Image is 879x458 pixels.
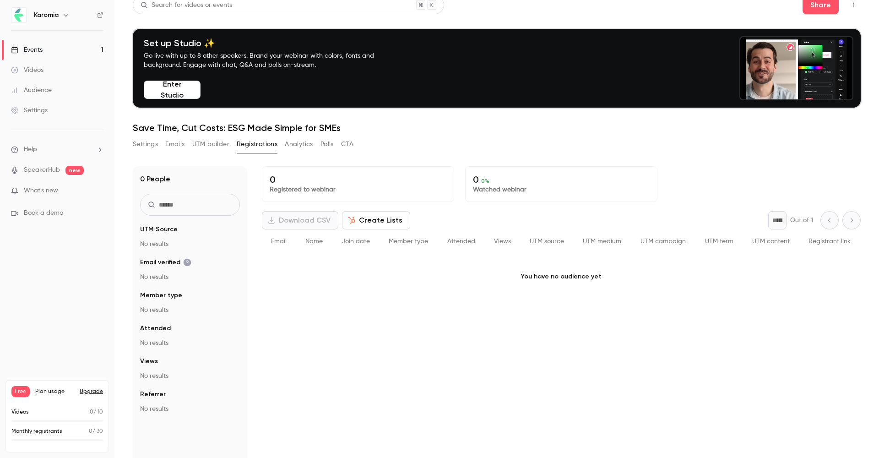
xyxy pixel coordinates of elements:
[262,229,861,254] div: People list
[24,208,63,218] span: Book a demo
[11,65,43,75] div: Videos
[80,388,103,395] button: Upgrade
[752,238,790,245] span: UTM content
[473,185,650,194] p: Watched webinar
[473,174,650,185] p: 0
[11,8,26,22] img: Karomia
[11,86,52,95] div: Audience
[34,11,59,20] h6: Karomia
[140,404,240,414] p: No results
[24,145,37,154] span: Help
[11,427,62,436] p: Monthly registrants
[11,145,103,154] li: help-dropdown-opener
[583,238,621,245] span: UTM medium
[133,137,158,152] button: Settings
[92,187,103,195] iframe: Noticeable Trigger
[133,122,861,133] h1: Save Time, Cut Costs: ESG Made Simple for SMEs
[481,178,489,184] span: 0 %
[144,51,396,70] p: Go live with up to 8 other speakers. Brand your webinar with colors, fonts and background. Engage...
[24,186,58,196] span: What's new
[530,238,564,245] span: UTM source
[140,174,170,185] h1: 0 People
[11,408,29,416] p: Videos
[237,137,277,152] button: Registrations
[65,166,84,175] span: new
[271,238,287,245] span: Email
[140,273,240,282] p: No results
[640,238,686,245] span: UTM campaign
[389,238,428,245] span: Member type
[192,137,229,152] button: UTM builder
[11,386,30,397] span: Free
[140,324,171,333] span: Attended
[140,371,240,381] p: No results
[140,338,240,348] p: No results
[140,225,178,234] span: UTM Source
[305,238,323,245] span: Name
[262,254,861,300] p: You have no audience yet
[140,225,240,414] section: facet-groups
[447,238,475,245] span: Attended
[270,174,446,185] p: 0
[24,165,60,175] a: SpeakerHub
[790,216,813,225] p: Out of 1
[270,185,446,194] p: Registered to webinar
[165,137,184,152] button: Emails
[144,81,201,99] button: Enter Studio
[90,409,93,415] span: 0
[140,357,158,366] span: Views
[140,291,182,300] span: Member type
[144,38,396,49] h4: Set up Studio ✨
[140,258,191,267] span: Email verified
[89,427,103,436] p: / 30
[35,388,74,395] span: Plan usage
[11,106,48,115] div: Settings
[140,390,166,399] span: Referrer
[494,238,511,245] span: Views
[342,238,370,245] span: Join date
[140,240,240,249] p: No results
[11,45,43,55] div: Events
[285,137,313,152] button: Analytics
[341,137,353,152] button: CTA
[89,429,92,434] span: 0
[140,305,240,315] p: No results
[342,211,410,229] button: Create Lists
[90,408,103,416] p: / 10
[320,137,334,152] button: Polls
[141,0,232,10] div: Search for videos or events
[808,238,851,245] span: Registrant link
[705,238,733,245] span: UTM term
